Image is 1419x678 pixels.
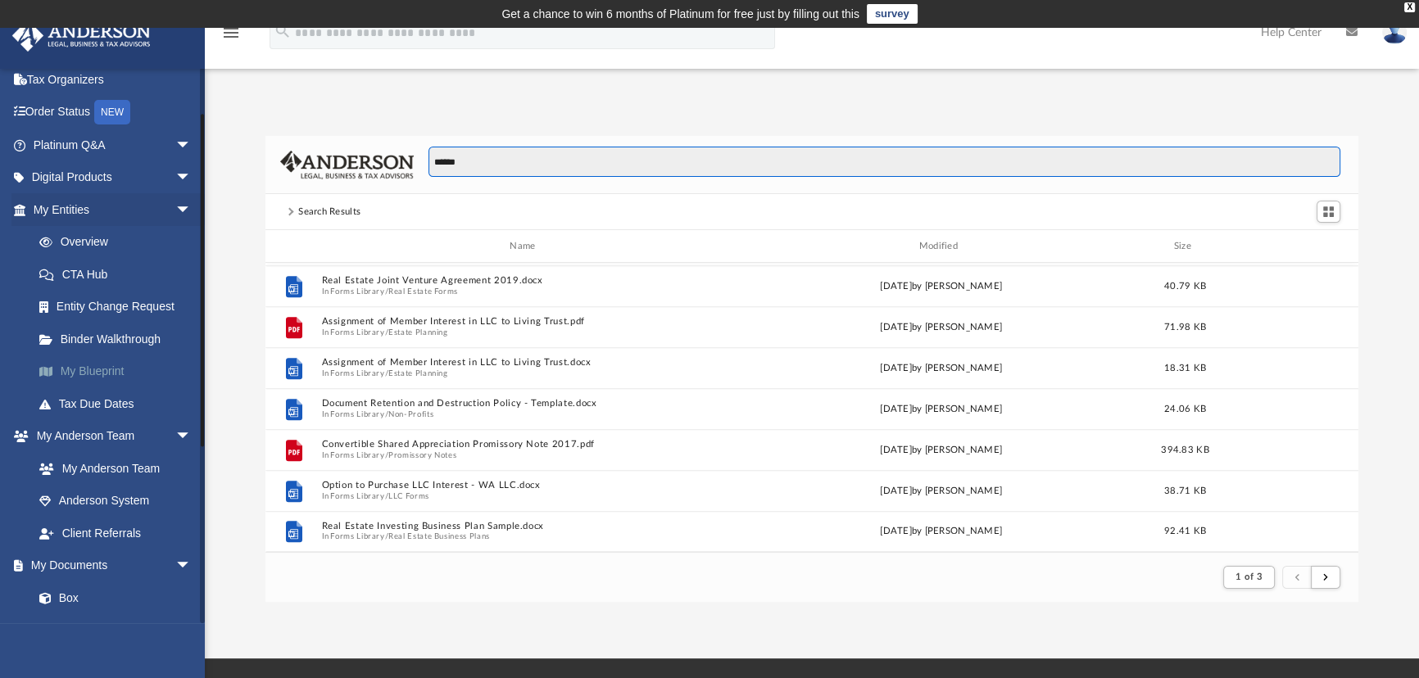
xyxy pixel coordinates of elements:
i: search [274,22,292,40]
img: User Pic [1382,20,1407,44]
span: 40.79 KB [1164,282,1206,291]
a: Meeting Minutes [23,614,208,647]
a: menu [221,31,241,43]
span: arrow_drop_down [175,420,208,454]
a: My Entitiesarrow_drop_down [11,193,216,226]
button: Forms Library [330,286,384,296]
div: Name [321,239,730,254]
a: Order StatusNEW [11,96,216,129]
button: Forms Library [330,450,384,460]
div: [DATE] by [PERSON_NAME] [737,320,1145,335]
span: / [385,327,388,337]
span: In [322,368,730,378]
div: Search Results [298,205,360,219]
button: 1 of 3 [1223,566,1275,589]
span: arrow_drop_down [175,161,208,195]
button: Real Estate Joint Venture Agreement 2019.docx [322,275,730,286]
span: 24.06 KB [1164,405,1206,414]
div: Modified [737,239,1145,254]
button: Non-Profits [388,409,433,419]
button: Switch to Grid View [1317,201,1341,224]
div: NEW [94,100,130,124]
div: [DATE] by [PERSON_NAME] [737,361,1145,376]
a: Digital Productsarrow_drop_down [11,161,216,194]
div: close [1404,2,1415,12]
span: In [322,450,730,460]
a: Overview [23,226,216,259]
button: Assignment of Member Interest in LLC to Living Trust.docx [322,357,730,368]
span: 394.83 KB [1161,445,1208,454]
span: 38.71 KB [1164,486,1206,495]
span: / [385,409,388,419]
a: My Documentsarrow_drop_down [11,549,208,582]
a: Client Referrals [23,517,208,549]
a: Entity Change Request [23,291,216,323]
button: Estate Planning [388,327,448,337]
span: 92.41 KB [1164,527,1206,536]
button: Convertible Shared Appreciation Promissory Note 2017.pdf [322,439,730,450]
a: Box [23,581,200,614]
span: In [322,490,730,501]
a: Binder Walkthrough [23,323,216,355]
button: LLC Forms [388,490,429,501]
input: Search files and folders [428,147,1340,178]
a: CTA Hub [23,258,216,291]
a: Anderson System [23,485,208,518]
button: Assignment of Member Interest in LLC to Living Trust.pdf [322,316,730,327]
img: Anderson Advisors Platinum Portal [7,20,156,52]
span: / [385,368,388,378]
button: Real Estate Forms [388,286,458,296]
span: In [322,409,730,419]
a: My Blueprint [23,355,216,388]
i: menu [221,23,241,43]
a: My Anderson Team [23,452,200,485]
button: Estate Planning [388,368,448,378]
button: Real Estate Business Plans [388,531,490,542]
div: Get a chance to win 6 months of Platinum for free just by filling out this [501,4,859,24]
div: [DATE] by [PERSON_NAME] [737,279,1145,294]
span: / [385,531,388,542]
button: Document Retention and Destruction Policy - Template.docx [322,398,730,409]
button: Forms Library [330,490,384,501]
span: / [385,490,388,501]
div: [DATE] by [PERSON_NAME] [737,524,1145,539]
button: Promissory Notes [388,450,456,460]
span: 1 of 3 [1235,572,1263,581]
button: Option to Purchase LLC Interest - WA LLC.docx [322,480,730,490]
span: 71.98 KB [1164,323,1206,332]
button: Real Estate Investing Business Plan Sample.docx [322,521,730,531]
span: arrow_drop_down [175,549,208,583]
span: In [322,286,730,296]
span: In [322,531,730,542]
span: arrow_drop_down [175,193,208,227]
span: arrow_drop_down [175,129,208,162]
a: Tax Organizers [11,63,216,96]
span: 18.31 KB [1164,364,1206,373]
span: In [322,327,730,337]
button: Forms Library [330,531,384,542]
div: grid [265,263,1358,552]
a: Tax Due Dates [23,387,216,420]
a: survey [867,4,918,24]
span: / [385,286,388,296]
button: Forms Library [330,368,384,378]
div: id [273,239,314,254]
button: Forms Library [330,327,384,337]
div: Size [1153,239,1218,254]
span: / [385,450,388,460]
a: Platinum Q&Aarrow_drop_down [11,129,216,161]
div: [DATE] by [PERSON_NAME] [737,484,1145,499]
a: My Anderson Teamarrow_drop_down [11,420,208,453]
div: [DATE] by [PERSON_NAME] [737,402,1145,417]
div: [DATE] by [PERSON_NAME] [737,443,1145,458]
div: id [1225,239,1340,254]
button: Forms Library [330,409,384,419]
